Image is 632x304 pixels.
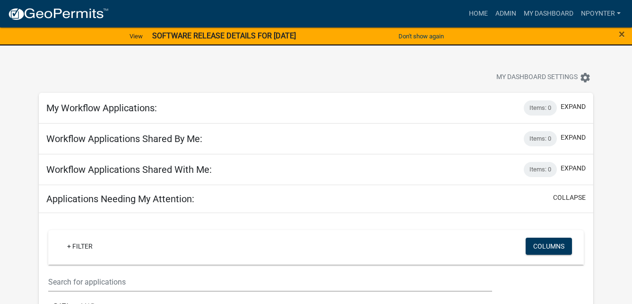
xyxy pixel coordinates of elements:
[46,102,157,114] h5: My Workflow Applications:
[524,100,557,116] div: Items: 0
[561,102,586,112] button: expand
[126,28,147,44] a: View
[561,163,586,173] button: expand
[524,162,557,177] div: Items: 0
[496,72,578,83] span: My Dashboard Settings
[520,5,577,23] a: My Dashboard
[561,133,586,143] button: expand
[48,272,492,292] input: Search for applications
[526,238,572,255] button: Columns
[395,28,448,44] button: Don't show again
[152,31,296,40] strong: SOFTWARE RELEASE DETAILS FOR [DATE]
[580,72,591,83] i: settings
[46,133,202,144] h5: Workflow Applications Shared By Me:
[619,28,625,40] button: Close
[492,5,520,23] a: Admin
[60,238,100,255] a: + Filter
[465,5,492,23] a: Home
[489,68,598,87] button: My Dashboard Settingssettings
[619,27,625,41] span: ×
[577,5,624,23] a: Npoynter
[553,193,586,203] button: collapse
[46,164,212,175] h5: Workflow Applications Shared With Me:
[524,131,557,146] div: Items: 0
[46,193,194,205] h5: Applications Needing My Attention:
